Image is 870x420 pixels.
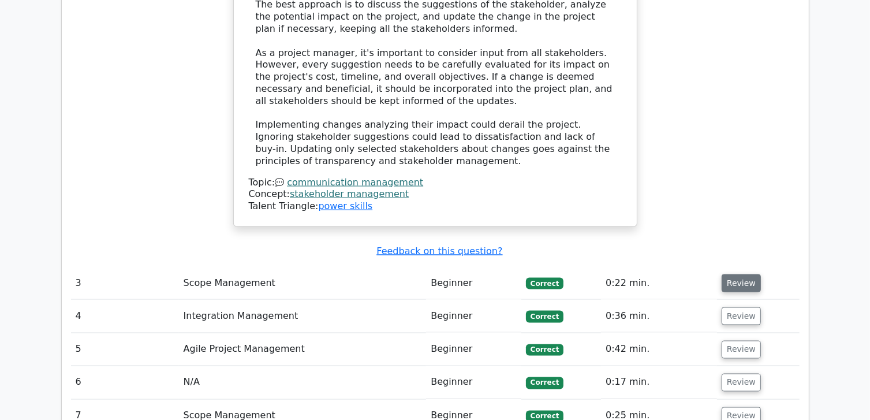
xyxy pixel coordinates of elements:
[287,177,423,188] a: communication management
[426,267,521,300] td: Beginner
[526,344,563,356] span: Correct
[71,300,179,333] td: 4
[601,267,717,300] td: 0:22 min.
[601,300,717,333] td: 0:36 min.
[249,177,622,213] div: Talent Triangle:
[179,300,427,333] td: Integration Management
[722,274,761,292] button: Review
[71,333,179,366] td: 5
[249,177,622,189] div: Topic:
[426,366,521,399] td: Beginner
[526,278,563,289] span: Correct
[179,267,427,300] td: Scope Management
[179,333,427,366] td: Agile Project Management
[526,377,563,389] span: Correct
[526,311,563,322] span: Correct
[601,366,717,399] td: 0:17 min.
[290,188,409,199] a: stakeholder management
[249,188,622,200] div: Concept:
[318,200,372,211] a: power skills
[426,300,521,333] td: Beginner
[426,333,521,366] td: Beginner
[376,246,502,257] a: Feedback on this question?
[71,267,179,300] td: 3
[722,341,761,359] button: Review
[601,333,717,366] td: 0:42 min.
[179,366,427,399] td: N/A
[71,366,179,399] td: 6
[722,307,761,325] button: Review
[722,374,761,392] button: Review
